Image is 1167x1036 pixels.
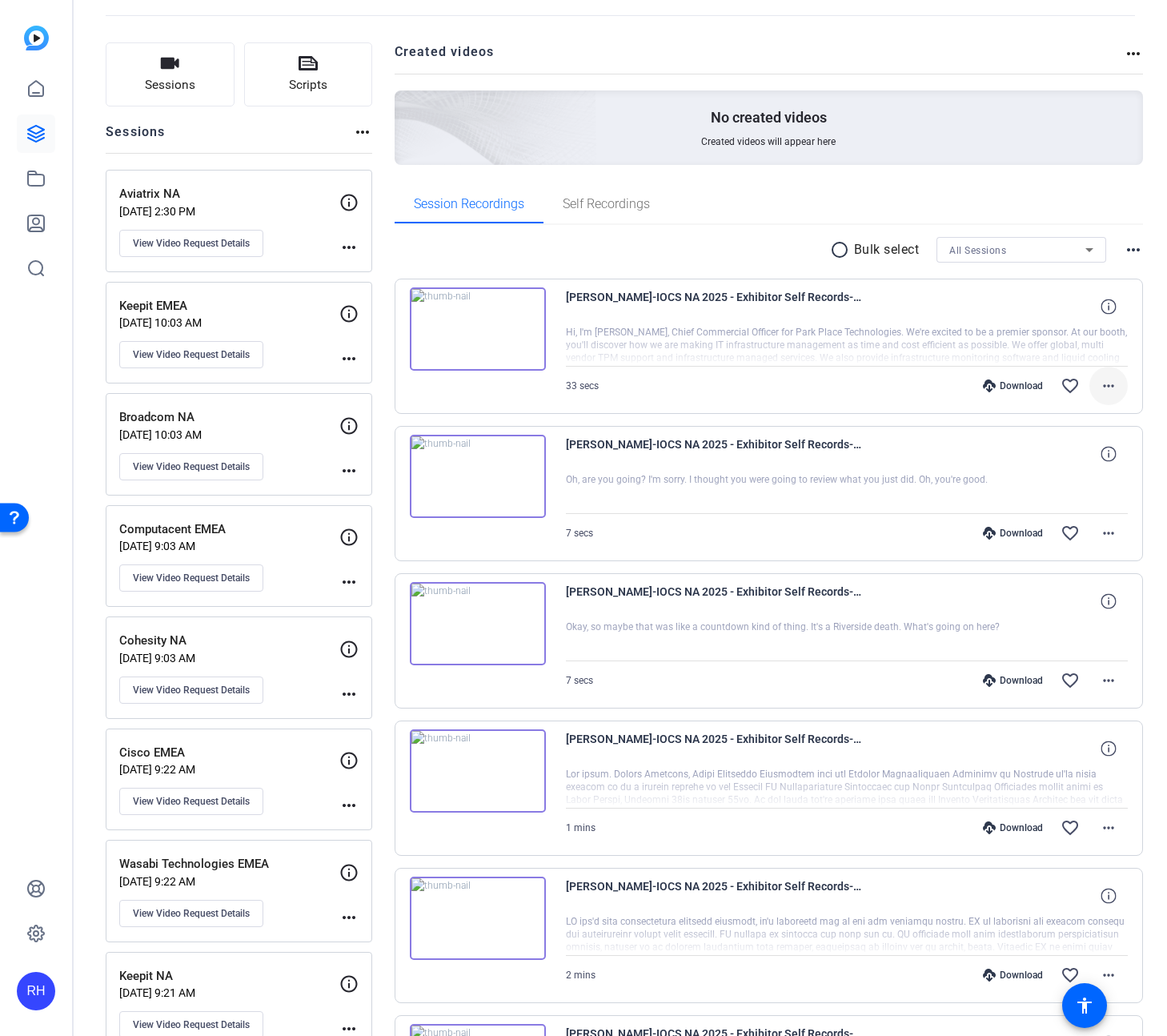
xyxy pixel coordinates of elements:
img: thumb-nail [410,729,546,813]
span: Created videos will appear here [701,135,836,148]
mat-icon: radio_button_unchecked [830,240,854,259]
p: [DATE] 9:22 AM [119,875,339,888]
mat-icon: favorite_border [1061,376,1080,396]
p: No created videos [711,108,827,127]
mat-icon: favorite_border [1061,966,1080,985]
button: Sessions [106,42,235,106]
p: Broadcom NA [119,408,339,427]
p: [DATE] 9:03 AM [119,652,339,665]
p: Bulk select [854,240,920,259]
span: 33 secs [566,380,599,392]
p: [DATE] 2:30 PM [119,205,339,218]
span: View Video Request Details [133,684,250,697]
mat-icon: more_horiz [339,572,359,592]
span: View Video Request Details [133,237,250,250]
div: Download [975,527,1051,540]
button: View Video Request Details [119,677,263,704]
p: [DATE] 9:21 AM [119,986,339,999]
span: All Sessions [949,245,1006,256]
p: Aviatrix NA [119,185,339,203]
button: View Video Request Details [119,341,263,368]
span: 7 secs [566,528,593,539]
button: View Video Request Details [119,230,263,257]
span: View Video Request Details [133,348,250,361]
p: Keepit EMEA [119,297,339,315]
p: [DATE] 10:03 AM [119,428,339,441]
mat-icon: more_horiz [339,461,359,480]
mat-icon: more_horiz [1099,524,1118,543]
button: View Video Request Details [119,788,263,815]
span: [PERSON_NAME]-IOCS NA 2025 - Exhibitor Self Records-Broadcom EMEA-1754664479986-webcam [566,729,862,768]
div: RH [17,972,55,1010]
span: View Video Request Details [133,795,250,808]
mat-icon: favorite_border [1061,671,1080,690]
span: Session Recordings [414,198,524,211]
div: Download [975,969,1051,982]
p: Computacent EMEA [119,520,339,539]
span: Self Recordings [563,198,650,211]
mat-icon: more_horiz [1124,44,1143,63]
mat-icon: accessibility [1075,996,1094,1015]
p: Cohesity NA [119,632,339,650]
span: [PERSON_NAME]-IOCS NA 2025 - Exhibitor Self Records-Park Place Technologies NA-1755193996387-webcam [566,582,862,620]
span: View Video Request Details [133,1018,250,1031]
span: 1 mins [566,822,596,833]
div: Download [975,821,1051,834]
p: [DATE] 9:03 AM [119,540,339,552]
img: thumb-nail [410,877,546,960]
span: Sessions [145,76,195,94]
img: thumb-nail [410,582,546,665]
p: Wasabi Technologies EMEA [119,855,339,873]
span: View Video Request Details [133,572,250,584]
mat-icon: more_horiz [1099,671,1118,690]
mat-icon: more_horiz [339,908,359,927]
div: Download [975,379,1051,392]
mat-icon: more_horiz [353,122,372,142]
span: [PERSON_NAME]-IOCS NA 2025 - Exhibitor Self Records-Park Place Technologies NA-1755194084647-webcam [566,435,862,473]
mat-icon: more_horiz [339,349,359,368]
h2: Sessions [106,122,166,153]
mat-icon: more_horiz [1099,376,1118,396]
p: [DATE] 9:22 AM [119,763,339,776]
button: View Video Request Details [119,564,263,592]
button: Scripts [244,42,373,106]
span: View Video Request Details [133,907,250,920]
span: Scripts [289,76,327,94]
button: View Video Request Details [119,453,263,480]
p: Keepit NA [119,967,339,986]
p: [DATE] 10:03 AM [119,316,339,329]
img: blue-gradient.svg [24,26,49,50]
h2: Created videos [395,42,1125,74]
span: [PERSON_NAME]-IOCS NA 2025 - Exhibitor Self Records-Cisco EMEA-1754500916926-webcam [566,877,862,915]
mat-icon: more_horiz [1099,818,1118,837]
mat-icon: more_horiz [339,238,359,257]
mat-icon: more_horiz [1124,240,1143,259]
span: [PERSON_NAME]-IOCS NA 2025 - Exhibitor Self Records-Park Place Technologies NA-1755194113530-webcam [566,287,862,326]
mat-icon: favorite_border [1061,524,1080,543]
button: View Video Request Details [119,900,263,927]
span: View Video Request Details [133,460,250,473]
div: Download [975,674,1051,687]
p: Cisco EMEA [119,744,339,762]
mat-icon: more_horiz [1099,966,1118,985]
mat-icon: more_horiz [339,685,359,704]
span: 7 secs [566,675,593,686]
img: thumb-nail [410,435,546,518]
mat-icon: favorite_border [1061,818,1080,837]
img: thumb-nail [410,287,546,371]
mat-icon: more_horiz [339,796,359,815]
span: 2 mins [566,970,596,981]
